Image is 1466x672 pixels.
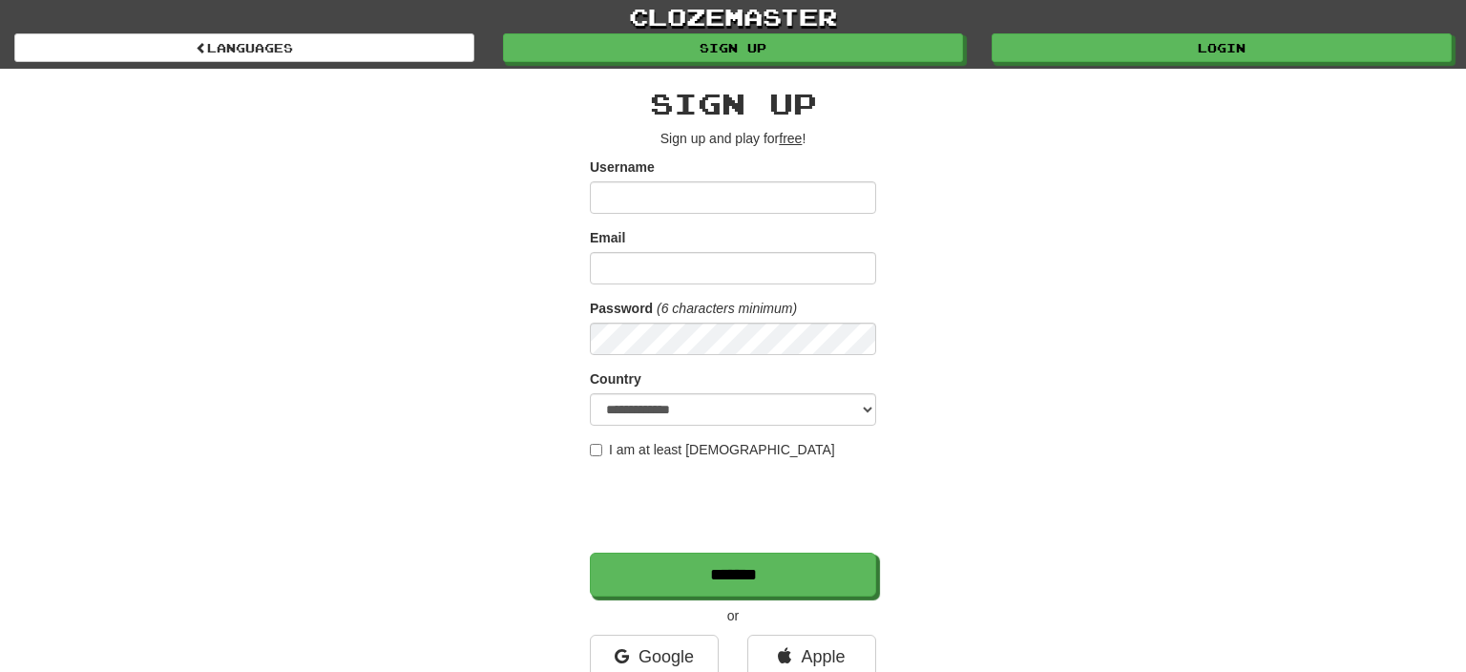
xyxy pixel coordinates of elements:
[590,129,876,148] p: Sign up and play for !
[992,33,1452,62] a: Login
[14,33,474,62] a: Languages
[590,299,653,318] label: Password
[657,301,797,316] em: (6 characters minimum)
[590,606,876,625] p: or
[590,369,641,388] label: Country
[590,228,625,247] label: Email
[590,88,876,119] h2: Sign up
[503,33,963,62] a: Sign up
[779,131,802,146] u: free
[590,469,880,543] iframe: reCAPTCHA
[590,440,835,459] label: I am at least [DEMOGRAPHIC_DATA]
[590,444,602,456] input: I am at least [DEMOGRAPHIC_DATA]
[590,157,655,177] label: Username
